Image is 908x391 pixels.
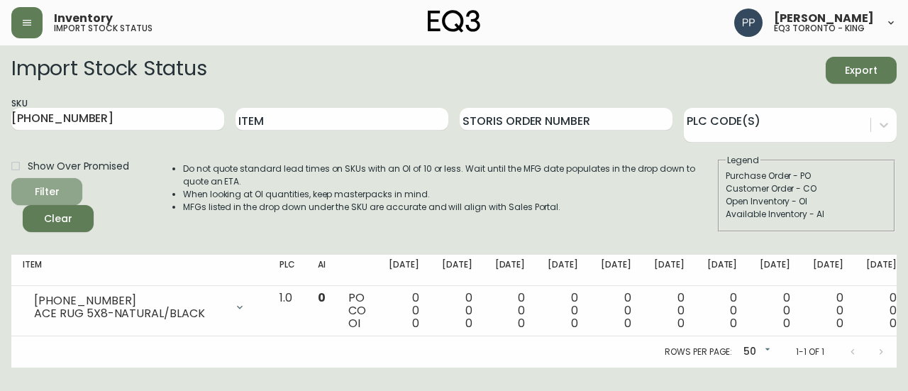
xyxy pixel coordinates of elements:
[431,255,484,286] th: [DATE]
[696,255,749,286] th: [DATE]
[826,57,897,84] button: Export
[748,255,802,286] th: [DATE]
[268,255,306,286] th: PLC
[377,255,431,286] th: [DATE]
[890,315,897,331] span: 0
[54,13,113,24] span: Inventory
[348,315,360,331] span: OI
[428,10,480,33] img: logo
[624,315,631,331] span: 0
[183,201,716,214] li: MFGs listed in the drop down under the SKU are accurate and will align with Sales Portal.
[34,294,226,307] div: [PHONE_NUMBER]
[813,292,843,330] div: 0 0
[726,154,760,167] legend: Legend
[677,315,685,331] span: 0
[34,210,82,228] span: Clear
[28,159,129,174] span: Show Over Promised
[760,292,790,330] div: 0 0
[589,255,643,286] th: [DATE]
[665,346,732,358] p: Rows per page:
[306,255,337,286] th: AI
[837,62,885,79] span: Export
[484,255,537,286] th: [DATE]
[707,292,738,330] div: 0 0
[796,346,824,358] p: 1-1 of 1
[726,208,887,221] div: Available Inventory - AI
[30,21,234,34] div: Sage Round Coffee Table - Small
[11,57,206,84] h2: Import Stock Status
[726,170,887,182] div: Purchase Order - PO
[730,315,737,331] span: 0
[836,315,843,331] span: 0
[855,255,908,286] th: [DATE]
[465,315,472,331] span: 0
[34,307,226,320] div: ACE RUG 5X8-NATURAL/BLACK
[654,292,685,330] div: 0 0
[495,292,526,330] div: 0 0
[389,292,419,330] div: 0 0
[183,163,716,188] li: Do not quote standard lead times on SKUs with an OI of 10 or less. Wait until the MFG date popula...
[30,34,234,43] div: 32.5w × 32.5d × 15h
[442,292,472,330] div: 0 0
[206,97,234,109] div: $899
[11,178,82,205] button: Filter
[183,188,716,201] li: When looking at OI quantities, keep masterpacks in mind.
[412,315,419,331] span: 0
[11,255,268,286] th: Item
[802,255,855,286] th: [DATE]
[726,182,887,195] div: Customer Order - CO
[774,24,865,33] h5: eq3 toronto - king
[734,9,763,37] img: 93ed64739deb6bac3372f15ae91c6632
[548,292,578,330] div: 0 0
[726,195,887,208] div: Open Inventory - OI
[738,341,773,364] div: 50
[643,255,696,286] th: [DATE]
[30,43,234,61] div: Choose from black oak, oak, or walnut. Larger table also available.
[774,13,874,24] span: [PERSON_NAME]
[601,292,631,330] div: 0 0
[318,290,326,306] span: 0
[268,286,306,336] td: 1.0
[783,315,790,331] span: 0
[348,292,366,330] div: PO CO
[536,255,589,286] th: [DATE]
[571,315,578,331] span: 0
[54,24,153,33] h5: import stock status
[518,315,525,331] span: 0
[23,205,94,232] button: Clear
[23,292,257,323] div: [PHONE_NUMBER]ACE RUG 5X8-NATURAL/BLACK
[866,292,897,330] div: 0 0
